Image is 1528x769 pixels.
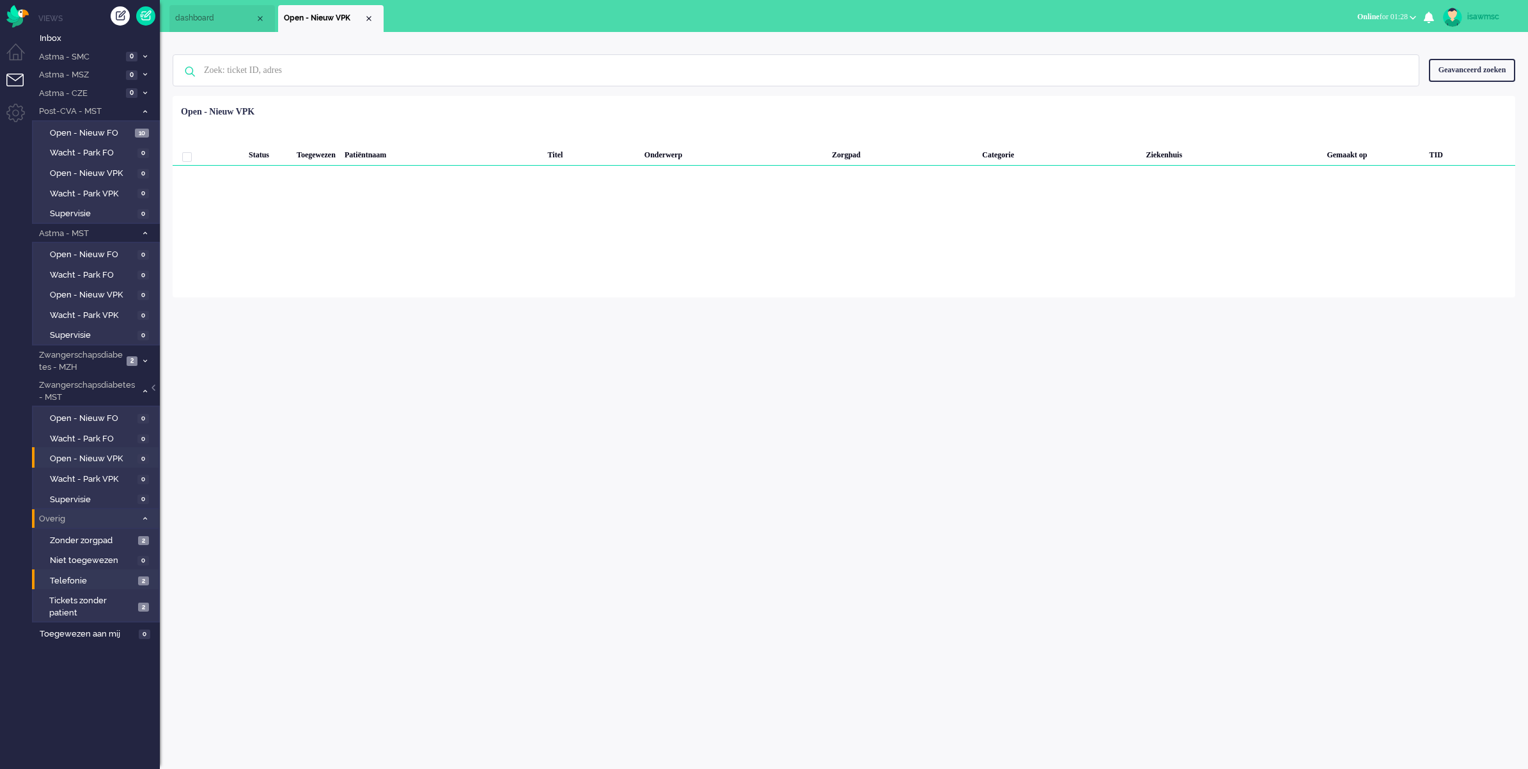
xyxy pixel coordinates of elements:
span: Astma - CZE [37,88,122,100]
a: Omnidesk [6,8,29,18]
a: Supervisie 0 [37,206,159,220]
span: 2 [127,356,137,366]
span: Open - Nieuw VPK [284,13,364,24]
a: Supervisie 0 [37,492,159,506]
span: Open - Nieuw VPK [50,289,134,301]
span: 0 [126,88,137,98]
li: Views [38,13,160,24]
span: Wacht - Park VPK [50,473,134,486]
a: Wacht - Park VPK 0 [37,186,159,200]
span: 0 [126,52,137,61]
span: Open - Nieuw FO [50,127,132,139]
a: Zonder zorgpad 2 [37,533,159,547]
div: Ziekenhuis [1141,140,1322,166]
span: Wacht - Park FO [50,433,134,445]
span: Supervisie [50,494,134,506]
div: Open - Nieuw VPK [181,106,254,118]
span: Overig [37,513,136,525]
li: View [278,5,384,32]
span: 0 [137,250,149,260]
a: Niet toegewezen 0 [37,553,159,567]
div: Titel [543,140,640,166]
img: avatar [1443,8,1462,27]
a: Wacht - Park VPK 0 [37,308,159,322]
div: Close tab [255,13,265,24]
div: Gemaakt op [1322,140,1424,166]
li: Dashboard [169,5,275,32]
span: 0 [137,148,149,158]
span: Wacht - Park FO [50,269,134,281]
a: Wacht - Park FO 0 [37,431,159,445]
span: 0 [137,454,149,464]
a: Inbox [37,31,160,45]
img: ic-search-icon.svg [173,55,207,88]
span: Wacht - Park VPK [50,310,134,322]
span: 0 [137,475,149,484]
span: Wacht - Park FO [50,147,134,159]
div: Geavanceerd zoeken [1429,59,1515,81]
span: for 01:28 [1357,12,1408,21]
div: Close tab [364,13,374,24]
span: 2 [138,536,149,546]
span: Niet toegewezen [50,555,134,567]
span: 0 [139,630,150,639]
span: 10 [135,129,149,138]
span: 0 [137,209,149,219]
span: Toegewezen aan mij [40,628,135,640]
span: Astma - MST [37,228,136,240]
a: Supervisie 0 [37,328,159,342]
span: 0 [126,70,137,80]
a: Quick Ticket [136,6,155,26]
span: Open - Nieuw FO [50,249,134,261]
a: Toegewezen aan mij 0 [37,626,160,640]
a: Telefonie 2 [37,573,159,587]
span: 0 [137,331,149,340]
span: 0 [137,290,149,300]
a: Wacht - Park VPK 0 [37,472,159,486]
a: Open - Nieuw FO 0 [37,247,159,261]
span: Open - Nieuw VPK [50,168,134,180]
img: flow_omnibird.svg [6,5,29,28]
span: Post-CVA - MST [37,106,136,118]
span: Open - Nieuw FO [50,413,134,425]
div: Zorgpad [827,140,978,166]
a: Open - Nieuw VPK 0 [37,166,159,180]
div: Creëer ticket [111,6,130,26]
div: Status [244,140,292,166]
span: Zonder zorgpad [50,535,135,547]
a: Tickets zonder patient 2 [37,593,159,619]
span: 0 [137,189,149,198]
span: Tickets zonder patient [49,595,134,619]
span: 0 [137,434,149,444]
span: Astma - MSZ [37,69,122,81]
a: isawmsc [1440,8,1515,27]
div: Patiëntnaam [340,140,543,166]
a: Wacht - Park FO 0 [37,145,159,159]
span: 2 [138,576,149,586]
span: dashboard [175,13,255,24]
span: Zwangerschapsdiabetes - MST [37,379,136,403]
input: Zoek: ticket ID, adres [194,55,1401,86]
span: 0 [137,495,149,504]
button: Onlinefor 01:28 [1350,8,1424,26]
span: 0 [137,169,149,178]
span: Wacht - Park VPK [50,188,134,200]
span: Zwangerschapsdiabetes - MZH [37,349,123,373]
div: isawmsc [1467,10,1515,23]
span: Inbox [40,33,160,45]
span: 0 [137,271,149,280]
a: Open - Nieuw FO 0 [37,411,159,425]
a: Open - Nieuw FO 10 [37,125,159,139]
span: Supervisie [50,208,134,220]
div: Onderwerp [640,140,828,166]
div: Toegewezen [292,140,340,166]
span: Open - Nieuw VPK [50,453,134,465]
li: Admin menu [6,104,35,132]
span: Online [1357,12,1380,21]
li: Tickets menu [6,74,35,102]
li: Onlinefor 01:28 [1350,4,1424,32]
a: Open - Nieuw VPK 0 [37,451,159,465]
div: TID [1424,140,1515,166]
div: Categorie [978,140,1141,166]
span: Astma - SMC [37,51,122,63]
